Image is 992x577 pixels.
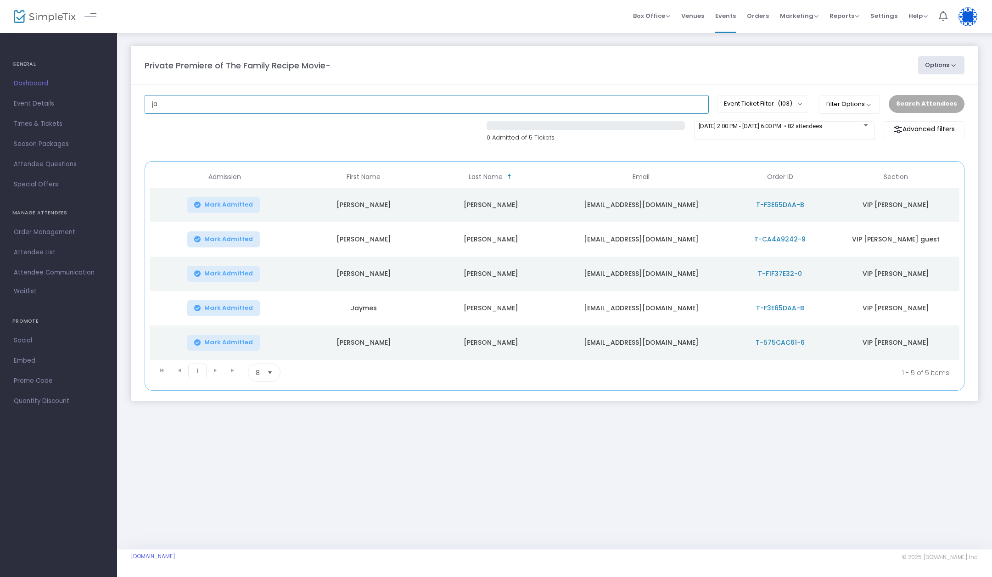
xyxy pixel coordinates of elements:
[633,173,650,181] span: Email
[555,188,728,222] td: [EMAIL_ADDRESS][DOMAIN_NAME]
[145,95,709,114] input: Search by name, order number, email, ip address
[427,188,555,222] td: [PERSON_NAME]
[204,304,253,312] span: Mark Admitted
[832,222,959,257] td: VIP [PERSON_NAME] guest
[14,78,103,90] span: Dashboard
[884,173,908,181] span: Section
[263,364,276,381] button: Select
[300,291,427,325] td: Jaymes
[14,226,103,238] span: Order Management
[918,56,965,74] button: Options
[204,201,253,208] span: Mark Admitted
[300,188,427,222] td: [PERSON_NAME]
[681,4,704,28] span: Venues
[187,197,260,213] button: Mark Admitted
[832,257,959,291] td: VIP [PERSON_NAME]
[717,95,810,112] button: Event Ticket Filter(103)
[555,325,728,360] td: [EMAIL_ADDRESS][DOMAIN_NAME]
[14,355,103,367] span: Embed
[300,222,427,257] td: [PERSON_NAME]
[204,339,253,346] span: Mark Admitted
[902,554,978,561] span: © 2025 [DOMAIN_NAME] Inc.
[187,231,260,247] button: Mark Admitted
[767,173,793,181] span: Order ID
[756,303,804,313] span: T-F3E65DAA-B
[427,257,555,291] td: [PERSON_NAME]
[555,222,728,257] td: [EMAIL_ADDRESS][DOMAIN_NAME]
[555,291,728,325] td: [EMAIL_ADDRESS][DOMAIN_NAME]
[12,55,105,73] h4: GENERAL
[14,138,103,150] span: Season Packages
[14,335,103,347] span: Social
[756,338,805,347] span: T-575CAC61-6
[427,291,555,325] td: [PERSON_NAME]
[780,11,818,20] span: Marketing
[747,4,769,28] span: Orders
[204,270,253,277] span: Mark Admitted
[14,158,103,170] span: Attendee Questions
[699,123,822,129] span: [DATE] 2:00 PM - [DATE] 6:00 PM • 82 attendees
[300,257,427,291] td: [PERSON_NAME]
[819,95,880,113] button: Filter Options
[187,300,260,316] button: Mark Admitted
[908,11,928,20] span: Help
[14,375,103,387] span: Promo Code
[870,4,897,28] span: Settings
[188,364,207,378] span: Page 1
[14,267,103,279] span: Attendee Communication
[829,11,859,20] span: Reports
[715,4,736,28] span: Events
[427,325,555,360] td: [PERSON_NAME]
[469,173,503,181] span: Last Name
[256,368,260,377] span: 8
[187,266,260,282] button: Mark Admitted
[14,179,103,190] span: Special Offers
[14,118,103,130] span: Times & Tickets
[487,133,685,142] p: 0 Admitted of 5 Tickets
[758,269,802,278] span: T-F1F37E32-0
[893,125,902,134] img: filter
[187,335,260,351] button: Mark Admitted
[832,325,959,360] td: VIP [PERSON_NAME]
[14,98,103,110] span: Event Details
[150,166,959,360] div: Data table
[555,257,728,291] td: [EMAIL_ADDRESS][DOMAIN_NAME]
[754,235,806,244] span: T-CA4A9242-9
[506,173,513,180] span: Sortable
[131,553,175,560] a: [DOMAIN_NAME]
[832,188,959,222] td: VIP [PERSON_NAME]
[633,11,670,20] span: Box Office
[884,121,964,138] m-button: Advanced filters
[12,312,105,331] h4: PROMOTE
[778,100,792,107] span: (103)
[208,173,241,181] span: Admission
[12,204,105,222] h4: MANAGE ATTENDEES
[14,395,103,407] span: Quantity Discount
[14,246,103,258] span: Attendee List
[204,235,253,243] span: Mark Admitted
[347,173,381,181] span: First Name
[427,222,555,257] td: [PERSON_NAME]
[756,200,804,209] span: T-F3E65DAA-B
[371,364,949,382] kendo-pager-info: 1 - 5 of 5 items
[145,59,331,72] m-panel-title: Private Premiere of The Family Recipe Movie-
[300,325,427,360] td: [PERSON_NAME]
[832,291,959,325] td: VIP [PERSON_NAME]
[14,287,37,296] span: Waitlist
